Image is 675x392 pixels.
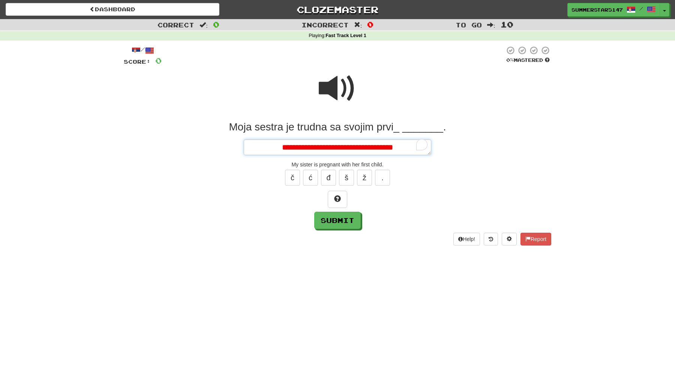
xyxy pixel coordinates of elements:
[231,3,444,16] a: Clozemaster
[285,170,300,186] button: č
[301,21,349,28] span: Incorrect
[199,22,208,28] span: :
[375,170,390,186] button: .
[505,57,551,64] div: Mastered
[124,46,162,55] div: /
[155,56,162,65] span: 0
[303,170,318,186] button: ć
[124,120,551,134] div: Moja sestra je trudna sa svojim prvi_ _______.
[314,212,361,229] button: Submit
[484,233,498,245] button: Round history (alt+y)
[339,170,354,186] button: š
[367,20,373,29] span: 0
[567,3,660,16] a: SummerStar5147 /
[213,20,219,29] span: 0
[244,139,431,155] textarea: To enrich screen reader interactions, please activate Accessibility in Grammarly extension settings
[354,22,362,28] span: :
[487,22,495,28] span: :
[571,6,623,13] span: SummerStar5147
[321,170,336,186] button: đ
[501,20,513,29] span: 10
[325,33,366,38] strong: Fast Track Level 1
[456,21,482,28] span: To go
[357,170,372,186] button: ž
[453,233,480,245] button: Help!
[157,21,194,28] span: Correct
[124,58,151,65] span: Score:
[506,57,514,63] span: 0 %
[639,6,643,11] span: /
[124,161,551,168] div: My sister is pregnant with her first child.
[520,233,551,245] button: Report
[6,3,219,16] a: Dashboard
[328,191,347,208] button: Hint!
